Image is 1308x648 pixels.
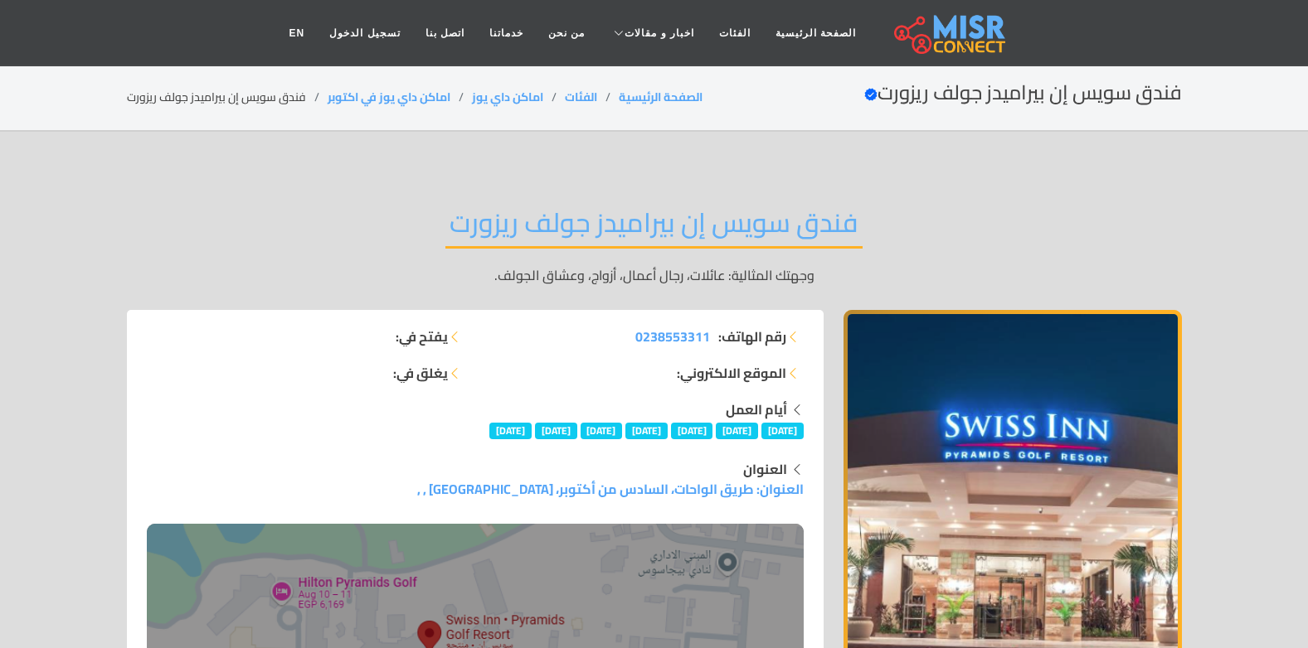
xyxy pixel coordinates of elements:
[396,326,448,346] strong: يفتح في:
[726,397,787,422] strong: أيام العمل
[127,89,328,106] li: فندق سويس إن بيراميدز جولف ريزورت
[635,326,710,346] a: 0238553311
[328,86,450,108] a: اماكن داي يوز في اكتوبر
[894,12,1005,54] img: main.misr_connect
[489,423,532,439] span: [DATE]
[743,457,787,481] strong: العنوان
[761,423,804,439] span: [DATE]
[127,265,1182,285] p: وجهتك المثالية: عائلات، رجال أعمال، أزواج، وعشاق الجولف.
[707,17,763,49] a: الفئات
[472,86,543,108] a: اماكن داي يوز
[864,81,1182,105] h2: فندق سويس إن بيراميدز جولف ريزورت
[477,17,536,49] a: خدماتنا
[635,324,710,349] span: 0238553311
[277,17,318,49] a: EN
[619,86,703,108] a: الصفحة الرئيسية
[763,17,868,49] a: الصفحة الرئيسية
[393,363,448,383] strong: يغلق في:
[445,206,863,249] h2: فندق سويس إن بيراميدز جولف ريزورت
[864,88,878,101] svg: Verified account
[677,363,786,383] strong: الموقع الالكتروني:
[535,423,577,439] span: [DATE]
[413,17,477,49] a: اتصل بنا
[716,423,758,439] span: [DATE]
[581,423,623,439] span: [DATE]
[671,423,713,439] span: [DATE]
[625,423,668,439] span: [DATE]
[317,17,412,49] a: تسجيل الدخول
[625,26,694,41] span: اخبار و مقالات
[565,86,597,108] a: الفئات
[536,17,597,49] a: من نحن
[718,326,786,346] strong: رقم الهاتف:
[597,17,707,49] a: اخبار و مقالات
